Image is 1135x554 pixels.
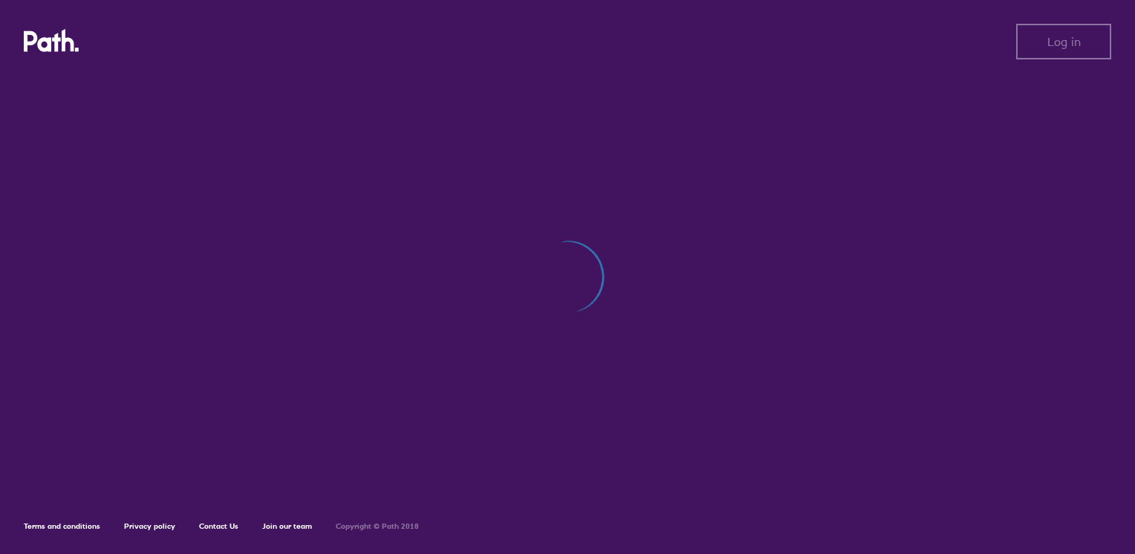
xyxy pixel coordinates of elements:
a: Privacy policy [124,521,175,531]
h6: Copyright © Path 2018 [336,522,419,531]
span: Log in [1047,35,1081,48]
a: Terms and conditions [24,521,100,531]
button: Log in [1016,24,1111,59]
a: Contact Us [199,521,238,531]
a: Join our team [262,521,312,531]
